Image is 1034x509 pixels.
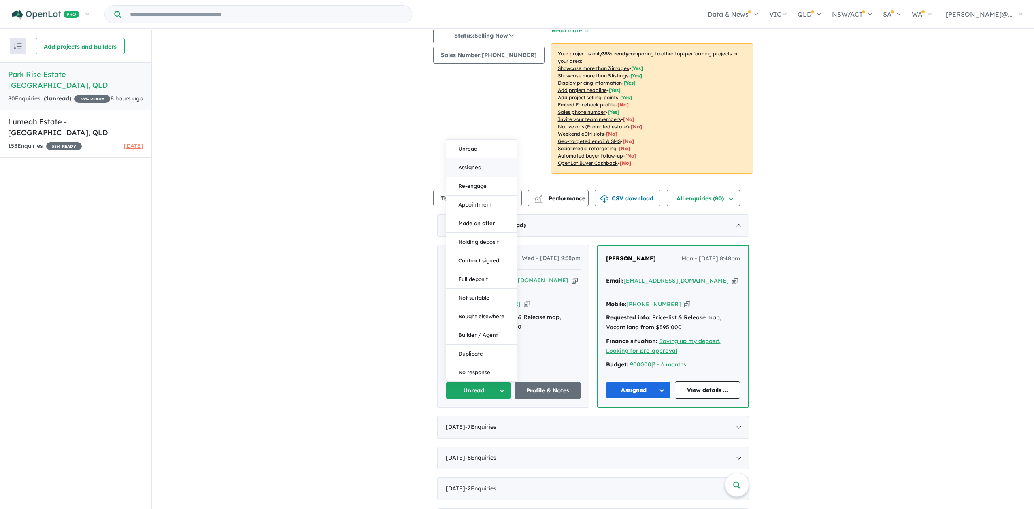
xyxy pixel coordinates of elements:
[36,38,125,54] button: Add projects and builders
[572,276,578,285] button: Copy
[558,116,621,122] u: Invite your team members
[558,160,618,166] u: OpenLot Buyer Cashback
[446,270,517,289] button: Full deposit
[608,109,619,115] span: [ Yes ]
[46,142,82,150] span: 35 % READY
[465,423,496,430] span: - 7 Enquir ies
[617,102,629,108] span: [ No ]
[558,109,606,115] u: Sales phone number
[558,145,617,151] u: Social media retargeting
[446,233,517,251] button: Holding deposit
[606,313,740,332] div: Price-list & Release map, Vacant land from $595,000
[446,196,517,214] button: Appointment
[606,360,740,370] div: |
[463,277,568,284] a: [EMAIL_ADDRESS][DOMAIN_NAME]
[446,363,517,381] button: No response
[619,145,630,151] span: [No]
[606,277,623,284] strong: Email:
[446,382,511,399] button: Unread
[8,94,110,104] div: 80 Enquir ies
[8,69,143,91] h5: Park Rise Estate - [GEOGRAPHIC_DATA] , QLD
[675,381,740,399] a: View details ...
[620,94,632,100] span: [ Yes ]
[732,277,738,285] button: Copy
[620,160,631,166] span: [No]
[536,195,585,202] span: Performance
[653,361,686,368] a: 3 - 6 months
[606,381,671,399] button: Assigned
[558,153,623,159] u: Automated buyer follow-up
[606,337,721,354] a: Saving up my deposit, Looking for pre-approval
[446,251,517,270] button: Contract signed
[684,300,690,309] button: Copy
[124,142,143,149] span: [DATE]
[111,95,143,102] span: 8 hours ago
[558,102,615,108] u: Embed Facebook profile
[515,382,581,399] a: Profile & Notes
[667,190,740,206] button: All enquiries (80)
[558,87,607,93] u: Add project headline
[46,95,49,102] span: 1
[465,485,496,492] span: - 2 Enquir ies
[465,454,496,461] span: - 8 Enquir ies
[606,131,617,137] span: [No]
[558,94,618,100] u: Add project selling-points
[595,190,660,206] button: CSV download
[446,177,517,196] button: Re-engage
[609,87,621,93] span: [ Yes ]
[446,140,517,158] button: Unread
[623,277,729,284] a: [EMAIL_ADDRESS][DOMAIN_NAME]
[123,6,410,23] input: Try estate name, suburb, builder or developer
[8,116,143,138] h5: Lumeah Estate - [GEOGRAPHIC_DATA] , QLD
[437,214,749,237] div: [DATE]
[558,138,621,144] u: Geo-targeted email & SMS
[433,47,545,64] button: Sales Number:[PHONE_NUMBER]
[446,289,517,307] button: Not suitable
[12,10,79,20] img: Openlot PRO Logo White
[14,43,22,49] img: sort.svg
[534,198,543,203] img: bar-chart.svg
[625,153,636,159] span: [No]
[433,190,522,206] button: Team member settings (1)
[44,95,71,102] strong: ( unread)
[602,51,628,57] b: 35 % ready
[558,80,622,86] u: Display pricing information
[446,139,517,382] div: Unread
[446,307,517,326] button: Bought elsewhere
[446,214,517,233] button: Made an offer
[606,337,657,345] strong: Finance situation:
[681,254,740,264] span: Mon - [DATE] 8:48pm
[522,253,581,263] span: Wed - [DATE] 9:38pm
[558,131,604,137] u: Weekend eDM slots
[600,195,608,203] img: download icon
[446,326,517,345] button: Builder / Agent
[446,345,517,363] button: Duplicate
[558,72,628,79] u: Showcase more than 3 listings
[606,361,628,368] strong: Budget:
[74,95,110,103] span: 35 % READY
[606,255,656,262] span: [PERSON_NAME]
[446,158,517,177] button: Assigned
[8,141,82,151] div: 158 Enquir ies
[437,447,749,469] div: [DATE]
[631,65,643,71] span: [ Yes ]
[630,72,642,79] span: [ Yes ]
[558,124,629,130] u: Native ads (Promoted estate)
[623,116,634,122] span: [ No ]
[626,300,681,308] a: [PHONE_NUMBER]
[606,314,651,321] strong: Requested info:
[433,27,534,43] button: Status:Selling Now
[551,26,589,35] button: Read more
[437,416,749,439] div: [DATE]
[946,10,1013,18] span: [PERSON_NAME]@...
[630,361,651,368] a: 900000
[551,43,753,174] p: Your project is only comparing to other top-performing projects in your area: - - - - - - - - - -...
[631,124,642,130] span: [No]
[534,195,542,200] img: line-chart.svg
[624,80,636,86] span: [ Yes ]
[437,477,749,500] div: [DATE]
[558,65,629,71] u: Showcase more than 3 images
